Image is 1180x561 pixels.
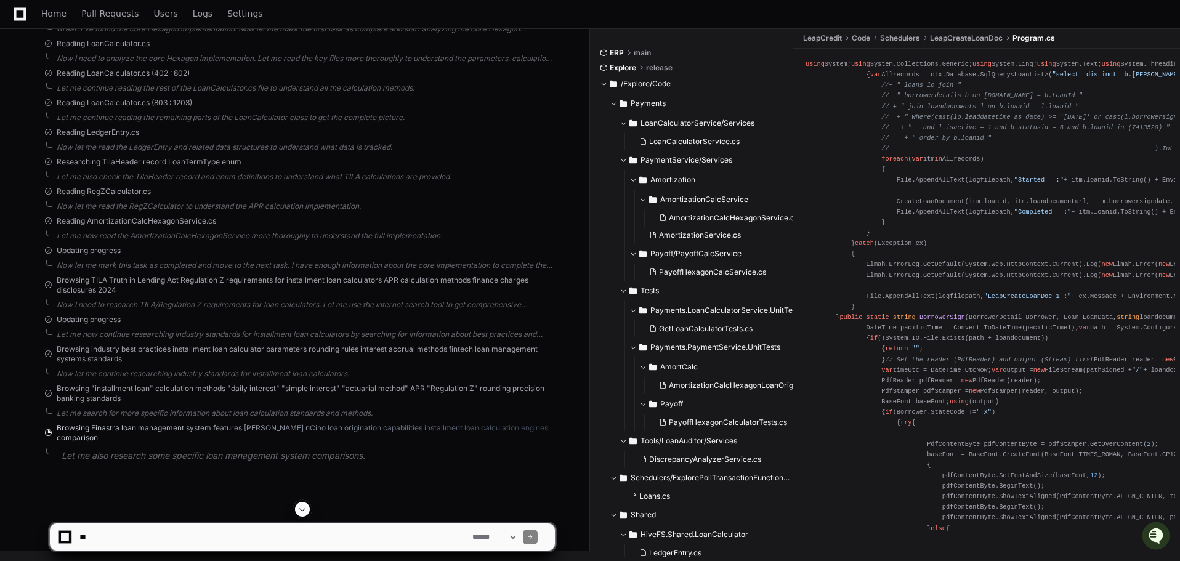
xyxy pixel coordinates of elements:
[803,33,842,43] span: LeapCredit
[1037,60,1056,68] span: using
[650,342,780,352] span: Payments.PaymentService.UnitTests
[641,436,737,446] span: Tools/LoanAuditor/Services
[57,231,555,241] div: Let me now read the AmortizationCalcHexagonService more thoroughly to understand the full impleme...
[969,387,980,394] span: new
[629,170,806,190] button: Amortization
[12,49,224,69] div: Welcome
[1141,520,1174,554] iframe: Open customer support
[629,244,806,264] button: Payoff/PayoffCalcService
[660,195,748,204] span: AmortizationCalcService
[624,488,786,505] button: Loans.cs
[38,165,100,175] span: [PERSON_NAME]
[639,303,647,318] svg: Directory
[610,63,636,73] span: Explore
[600,74,784,94] button: /Explore/Code
[123,193,149,202] span: Pylon
[109,165,134,175] span: [DATE]
[57,54,555,63] div: Now I need to analyze the core Hexagon implementation. Let me read the key files more thoroughly ...
[934,155,942,163] span: in
[919,313,965,321] span: BorrowerSign
[851,60,870,68] span: using
[209,95,224,110] button: Start new chat
[12,153,32,173] img: Vineet Shah
[57,246,121,256] span: Updating progress
[659,324,753,334] span: GetLoanCalculatorTests.cs
[629,116,637,131] svg: Directory
[1033,366,1045,373] span: new
[57,98,192,108] span: Reading LoanCalculator.cs (803 : 1203)
[641,155,732,165] span: PaymentService/Services
[57,344,555,364] span: Browsing industry best practices installment loan calculator parameters rounding rules interest a...
[992,366,1003,373] span: var
[620,96,627,111] svg: Directory
[1014,208,1071,215] span: "Completed - :"
[659,267,766,277] span: PayoffHexagonCalcService.cs
[57,384,555,403] span: Browsing "installment loan" calculation methods "daily interest" "simple interest" "actuarial met...
[639,394,823,414] button: Payoff
[610,468,794,488] button: Schedulers/ExplorePollTransactionFunctionApp/ExplorePollTransactionFunctionApp/Models
[650,249,742,259] span: Payoff/PayoffCalcService
[57,68,190,78] span: Reading LoanCalculator.cs (402 : 802)
[644,320,806,337] button: GetLoanCalculatorTests.cs
[154,10,178,17] span: Users
[191,132,224,147] button: See all
[12,12,37,37] img: PlayerZero
[1014,176,1064,184] span: "Started - :"
[972,60,992,68] span: using
[57,113,555,123] div: Let me continue reading the remaining parts of the LoanCalculator class to get the complete picture.
[87,192,149,202] a: Powered byPylon
[81,10,139,17] span: Pull Requests
[55,104,169,114] div: We're available if you need us!
[639,172,647,187] svg: Directory
[644,227,798,244] button: AmortizationService.cs
[644,264,798,281] button: PayoffHexagonCalcService.cs
[650,175,695,185] span: Amortization
[621,79,671,89] span: /Explore/Code
[634,48,651,58] span: main
[57,187,151,196] span: Reading RegZCalculator.cs
[639,340,647,355] svg: Directory
[620,281,804,301] button: Tests
[629,434,637,448] svg: Directory
[1012,33,1055,43] span: Program.cs
[57,127,139,137] span: Reading LedgerEntry.cs
[57,408,555,418] div: Let me search for more specific information about loan calculation standards and methods.
[1102,271,1113,278] span: new
[855,240,874,247] span: catch
[55,92,202,104] div: Start new chat
[641,118,754,128] span: LoanCalculatorService/Services
[1158,260,1170,268] span: new
[620,150,804,170] button: PaymentService/Services
[961,376,972,384] span: new
[610,76,617,91] svg: Directory
[984,292,1072,299] span: "LeapCreateLoanDoc 1 :"
[227,10,262,17] span: Settings
[660,399,683,409] span: Payoff
[852,33,870,43] span: Code
[41,10,67,17] span: Home
[639,190,806,209] button: AmortizationCalcService
[57,369,555,379] div: Now let me continue researching industry standards for installment loan calculators.
[1102,260,1113,268] span: new
[57,172,555,182] div: Let me also check the TilaHeader record and enum definitions to understand what TILA calculations...
[634,451,796,468] button: DiscrepancyAnalyzerService.cs
[881,92,1083,99] span: //+ " borrowerdetails b on [DOMAIN_NAME] = b.LoanId "
[57,216,216,226] span: Reading AmortizationCalcHexagonService.cs
[1147,440,1150,447] span: 2
[1102,60,1121,68] span: using
[669,213,798,223] span: AmortizationCalcHexagonService.cs
[631,99,666,108] span: Payments
[620,113,804,133] button: LoanCalculatorService/Services
[806,60,825,68] span: using
[57,329,555,339] div: Let me now continue researching industry standards for installment loan calculators by searching ...
[57,275,555,295] span: Browsing TILA Truth in Lending Act Regulation Z requirements for installment loan calculators APR...
[1117,313,1139,321] span: string
[641,286,659,296] span: Tests
[102,165,107,175] span: •
[629,301,814,320] button: Payments.LoanCalculatorService.UnitTests
[649,360,657,374] svg: Directory
[26,92,48,114] img: 7521149027303_d2c55a7ec3fe4098c2f6_72.png
[629,153,637,167] svg: Directory
[639,246,647,261] svg: Directory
